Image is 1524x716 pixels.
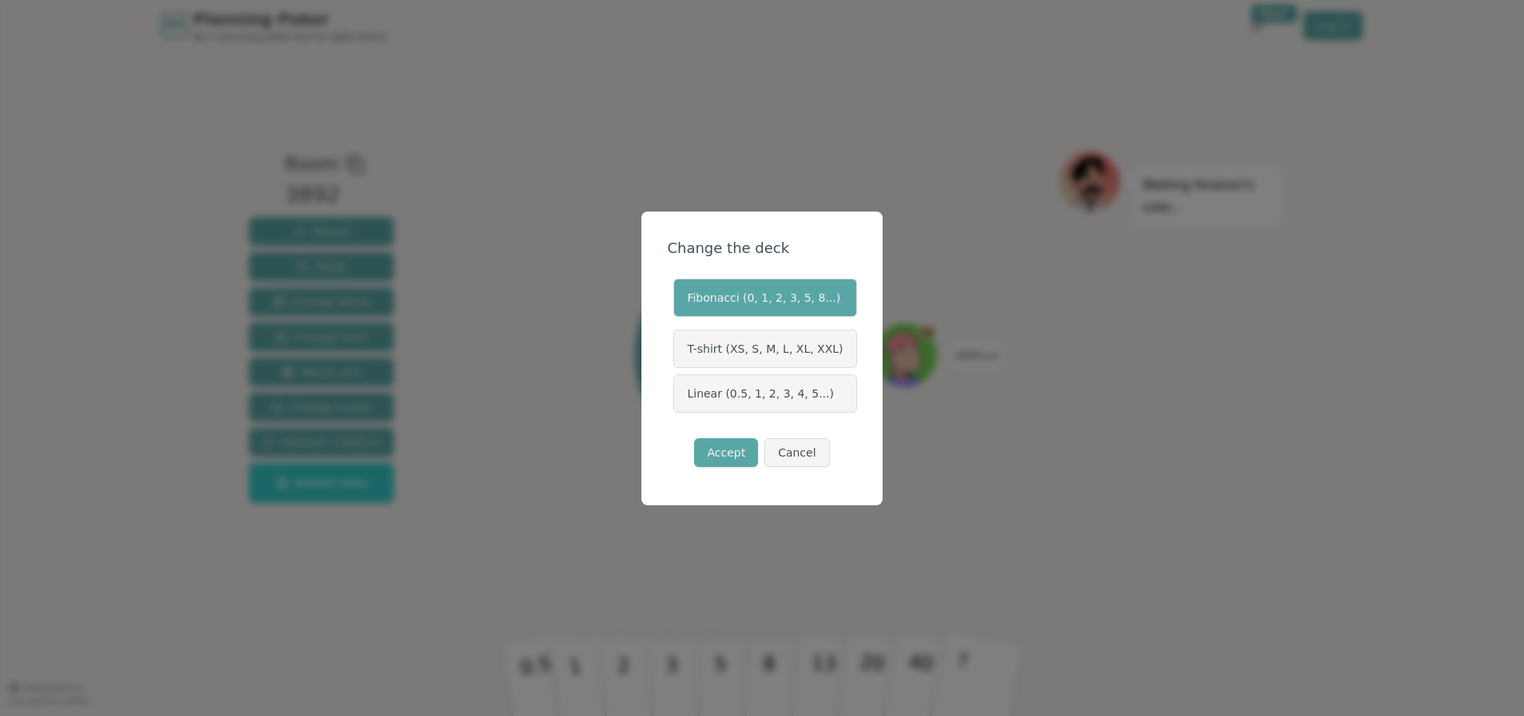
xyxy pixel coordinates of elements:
[667,237,856,259] div: Change the deck
[673,374,856,413] label: Linear (0.5, 1, 2, 3, 4, 5...)
[694,438,758,467] button: Accept
[764,438,829,467] button: Cancel
[673,279,856,317] label: Fibonacci (0, 1, 2, 3, 5, 8...)
[673,330,856,368] label: T-shirt (XS, S, M, L, XL, XXL)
